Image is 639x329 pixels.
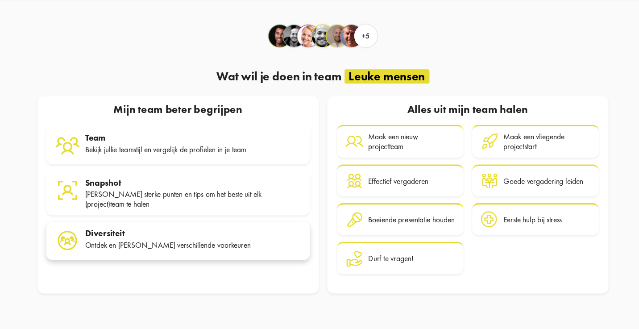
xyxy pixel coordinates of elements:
[371,182,424,190] div: Effectief vergaderen
[238,87,348,100] span: Wat wil je doen in team
[344,171,455,200] a: Effectief vergaderen
[88,221,320,255] a: Diversiteit Ontdek en [PERSON_NAME] verschillende voorkeuren
[490,216,541,224] div: Eerste hulp bij stress
[343,115,574,132] div: Alles uit mijn team halen
[34,9,61,17] a: Ga terug
[283,48,303,68] div: Alex
[123,183,312,192] div: Snapshot
[365,54,372,62] span: +5
[490,182,560,190] div: Goede vergadering leiden
[88,177,320,216] a: Snapshot [PERSON_NAME] sterke punten en tips om het beste uit elk (project)team te halen
[490,143,566,159] div: Maak een vliegende projectstart
[296,48,316,68] div: Bert
[462,136,573,165] a: Maak een vliegende projectstart
[334,48,354,68] div: Floris
[123,193,312,210] div: [PERSON_NAME] sterke punten en tips om het beste uit elk (project)team te halen
[462,171,573,200] a: Goede vergadering leiden
[123,238,312,246] div: Ontdek en [PERSON_NAME] verschillende voorkeuren
[88,136,320,171] a: Team Bekijk jullie teamstijl en vergelijk de profielen in je team
[123,143,312,152] div: Team
[321,48,341,68] div: Dirk
[346,48,366,68] div: Hugo
[84,115,324,132] div: Mijn team beter begrijpen
[123,154,312,162] div: Bekijk jullie teamstijl en vergelijk de profielen in je team
[371,216,447,224] div: Boeiende presentatie houden
[371,143,447,159] div: Maak een nieuw projectteam
[344,205,455,233] a: Boeiende presentatie houden
[350,87,425,100] div: Leuke mensen
[308,48,328,68] div: Corine
[344,136,455,165] a: Maak een nieuw projectteam
[371,250,411,258] div: Durf te vragen!
[462,205,573,233] a: Eerste hulp bij stress
[344,239,455,267] a: Durf te vragen!
[123,227,312,236] div: Diversiteit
